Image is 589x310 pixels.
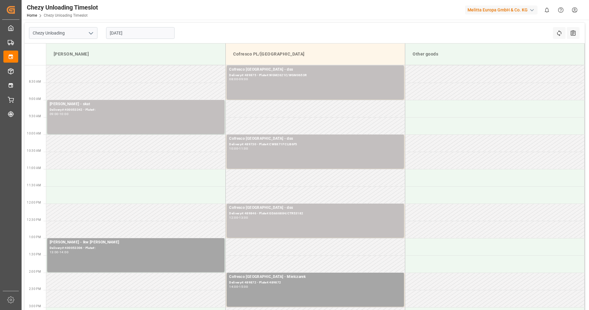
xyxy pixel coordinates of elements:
div: Melitta Europa GmbH & Co. KG [465,6,538,14]
span: 12:30 PM [27,218,41,221]
button: open menu [86,28,95,38]
span: 2:30 PM [29,287,41,291]
div: 12:00 [229,216,238,219]
span: 1:30 PM [29,253,41,256]
div: 08:00 [229,78,238,81]
div: - [238,285,239,288]
div: Chezy Unloading Timeslot [27,3,98,12]
span: 9:00 AM [29,97,41,101]
div: Cofresco [GEOGRAPHIC_DATA] - dss [229,205,402,211]
div: 14:00 [229,285,238,288]
div: 10:00 [229,147,238,150]
div: 09:00 [239,78,248,81]
button: Melitta Europa GmbH & Co. KG [465,4,540,16]
button: Help Center [554,3,568,17]
div: [PERSON_NAME] - skat [50,101,222,107]
div: 15:00 [239,285,248,288]
span: 12:00 PM [27,201,41,204]
span: 1:00 PM [29,235,41,239]
div: Delivery#:489730 - Plate#:CW8871F CLI86F5 [229,142,402,147]
button: show 0 new notifications [540,3,554,17]
span: 10:30 AM [27,149,41,152]
a: Home [27,13,37,18]
div: Cofresco [GEOGRAPHIC_DATA] - dss [229,136,402,142]
div: Delivery#:489872 - Plate#:489872 [229,280,402,285]
div: Cofresco [GEOGRAPHIC_DATA] - dss [229,67,402,73]
div: 09:00 [50,113,59,115]
input: DD.MM.YYYY [106,27,175,39]
span: 2:00 PM [29,270,41,273]
span: 9:30 AM [29,114,41,118]
span: 8:30 AM [29,80,41,83]
div: [PERSON_NAME] [51,48,220,60]
input: Type to search/select [29,27,97,39]
span: 11:00 AM [27,166,41,170]
div: Delivery#:400053342 - Plate#: [50,107,222,113]
span: 10:00 AM [27,132,41,135]
div: - [238,147,239,150]
div: Delivery#:489846 - Plate#:GDA66884/CTR53182 [229,211,402,216]
div: 10:00 [60,113,68,115]
div: Other goods [410,48,579,60]
span: 11:30 AM [27,184,41,187]
div: - [238,216,239,219]
span: 3:00 PM [29,304,41,308]
div: 13:00 [239,216,248,219]
div: Delivery#:400053306 - Plate#: [50,246,222,251]
div: - [238,78,239,81]
div: Cofresco [GEOGRAPHIC_DATA] - Mielczarek [229,274,402,280]
div: Delivery#:489875 - Plate#:WGM2621C/WGM0653R [229,73,402,78]
div: 11:00 [239,147,248,150]
div: 13:00 [50,251,59,254]
div: [PERSON_NAME] - lkw [PERSON_NAME] [50,239,222,246]
div: Cofresco PL/[GEOGRAPHIC_DATA] [231,48,400,60]
div: 14:00 [60,251,68,254]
